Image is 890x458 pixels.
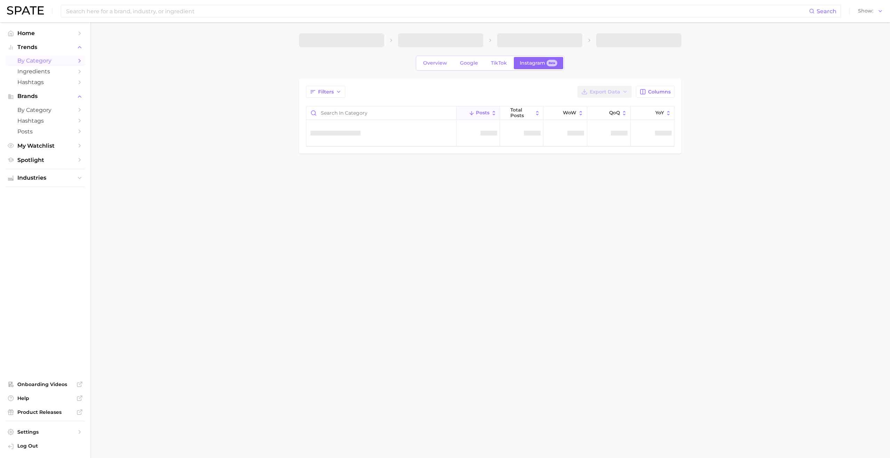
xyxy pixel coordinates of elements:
span: Posts [476,110,489,116]
button: Total Posts [500,106,543,120]
a: Ingredients [6,66,85,77]
span: Home [17,30,73,36]
span: Onboarding Videos [17,381,73,387]
button: Industries [6,173,85,183]
span: Beta [549,60,555,66]
input: Search in category [306,106,456,120]
a: Onboarding Videos [6,379,85,390]
a: Posts [6,126,85,137]
span: Filters [318,89,334,95]
button: Trends [6,42,85,52]
span: QoQ [609,110,620,116]
span: WoW [563,110,576,116]
img: SPATE [7,6,44,15]
span: Ingredients [17,68,73,75]
span: Hashtags [17,79,73,85]
button: Filters [306,86,345,98]
a: Log out. Currently logged in with e-mail raj@netrush.com. [6,441,85,452]
span: Spotlight [17,157,73,163]
a: Overview [417,57,453,69]
a: Spotlight [6,155,85,165]
button: Posts [456,106,500,120]
input: Search here for a brand, industry, or ingredient [65,5,809,17]
span: Product Releases [17,409,73,415]
button: Export Data [577,86,632,98]
a: Hashtags [6,77,85,88]
button: QoQ [587,106,631,120]
a: Product Releases [6,407,85,417]
span: Total Posts [510,107,533,118]
span: Columns [648,89,671,95]
span: Industries [17,175,73,181]
span: Export Data [590,89,620,95]
a: Hashtags [6,115,85,126]
span: by Category [17,107,73,113]
span: Search [817,8,836,15]
a: My Watchlist [6,140,85,151]
button: Show [856,7,885,16]
a: by Category [6,105,85,115]
span: Settings [17,429,73,435]
span: Instagram [520,60,545,66]
span: by Category [17,57,73,64]
span: Log Out [17,443,79,449]
span: Brands [17,93,73,99]
span: YoY [655,110,664,116]
span: Posts [17,128,73,135]
span: Help [17,395,73,401]
span: TikTok [491,60,507,66]
span: Trends [17,44,73,50]
span: Show [858,9,873,13]
span: Hashtags [17,117,73,124]
button: Columns [636,86,674,98]
a: TikTok [485,57,513,69]
a: Settings [6,427,85,437]
span: Overview [423,60,447,66]
a: Google [454,57,484,69]
a: Help [6,393,85,403]
span: Google [460,60,478,66]
span: My Watchlist [17,142,73,149]
a: InstagramBeta [514,57,563,69]
button: YoY [631,106,674,120]
a: Home [6,28,85,39]
button: WoW [543,106,587,120]
button: Brands [6,91,85,101]
a: by Category [6,55,85,66]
